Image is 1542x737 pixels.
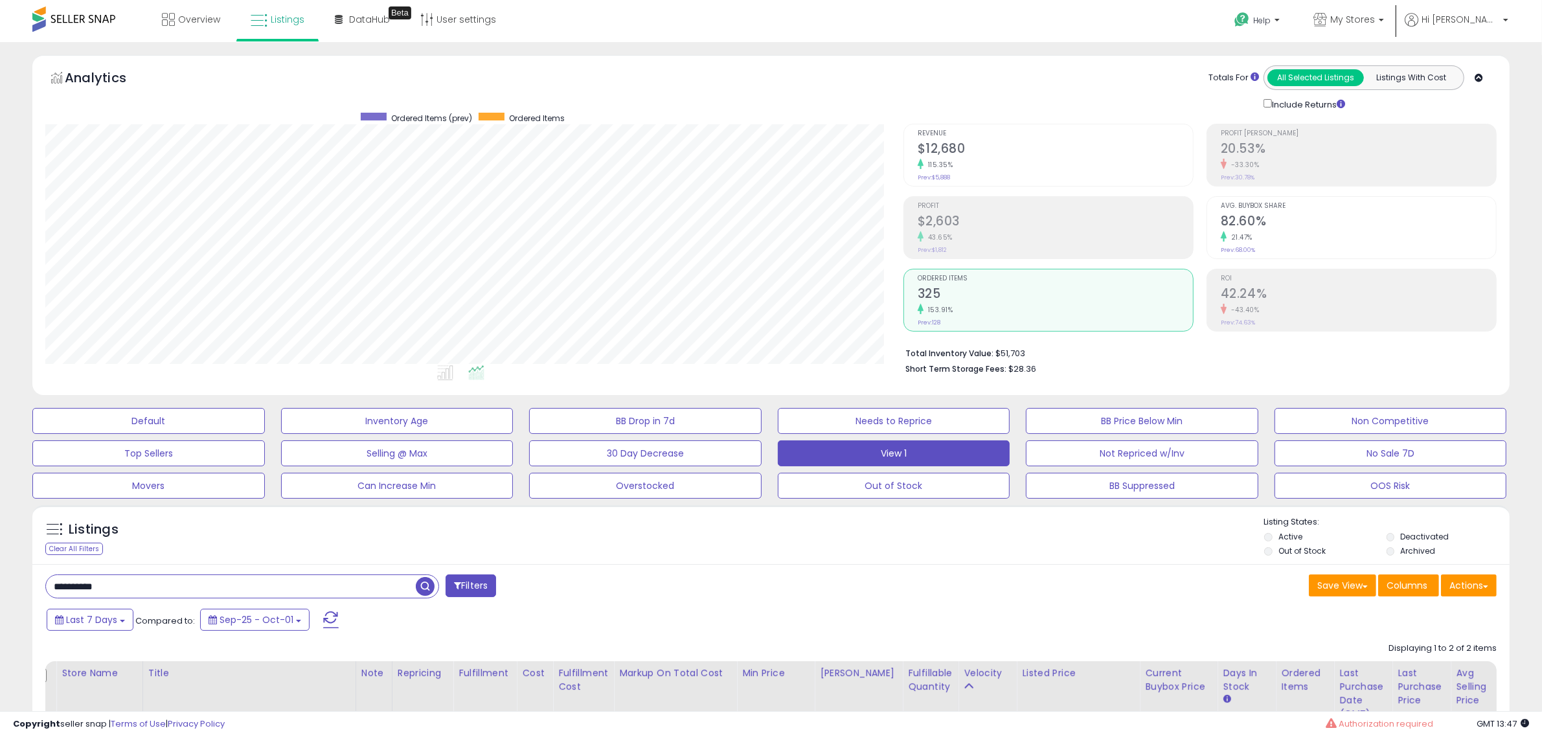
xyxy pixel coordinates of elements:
i: Get Help [1234,12,1250,28]
b: Short Term Storage Fees: [905,363,1006,374]
span: Hi [PERSON_NAME] [1422,13,1499,26]
button: Default [32,408,265,434]
p: Listing States: [1264,516,1510,528]
a: Hi [PERSON_NAME] [1405,13,1508,42]
button: Overstocked [529,473,762,499]
div: Fulfillment [459,666,511,680]
small: Prev: 68.00% [1221,246,1255,254]
label: Out of Stock [1278,545,1326,556]
div: Velocity [964,666,1011,680]
div: Last Purchase Date (GMT) [1339,666,1387,721]
button: Out of Stock [778,473,1010,499]
button: All Selected Listings [1267,69,1364,86]
div: Include Returns [1254,96,1361,111]
small: 43.65% [924,232,953,242]
h2: 325 [918,286,1193,304]
button: Save View [1309,574,1376,596]
div: Days In Stock [1223,666,1270,694]
strong: Copyright [13,718,60,730]
span: Compared to: [135,615,195,627]
small: Prev: $1,812 [918,246,947,254]
button: Listings With Cost [1363,69,1460,86]
button: Movers [32,473,265,499]
div: Store Name [62,666,137,680]
span: Revenue [918,130,1193,137]
button: 30 Day Decrease [529,440,762,466]
span: Help [1253,15,1271,26]
button: Inventory Age [281,408,514,434]
span: Avg. Buybox Share [1221,203,1496,210]
button: Last 7 Days [47,609,133,631]
span: 2025-10-9 13:47 GMT [1477,718,1529,730]
span: Sep-25 - Oct-01 [220,613,293,626]
span: Ordered Items [509,113,565,124]
div: Clear All Filters [45,543,103,555]
a: Help [1224,2,1293,42]
label: Active [1278,531,1302,542]
h2: $12,680 [918,141,1193,159]
small: Prev: 30.78% [1221,174,1254,181]
button: BB Drop in 7d [529,408,762,434]
div: Tooltip anchor [389,6,411,19]
div: [PERSON_NAME] [820,666,897,680]
div: Min Price [742,666,809,680]
button: Non Competitive [1275,408,1507,434]
div: Listed Price [1022,666,1134,680]
div: Title [148,666,350,680]
label: Archived [1401,545,1436,556]
div: Fulfillable Quantity [908,666,953,694]
button: Selling @ Max [281,440,514,466]
span: $28.36 [1008,363,1036,375]
label: Deactivated [1401,531,1449,542]
span: Columns [1387,579,1427,592]
small: 153.91% [924,305,953,315]
div: Totals For [1208,72,1259,84]
h2: 82.60% [1221,214,1496,231]
h5: Listings [69,521,119,539]
span: ROI [1221,275,1496,282]
b: Total Inventory Value: [905,348,993,359]
div: Note [361,666,387,680]
span: Profit [918,203,1193,210]
small: Prev: $5,888 [918,174,950,181]
a: Terms of Use [111,718,166,730]
th: The percentage added to the cost of goods (COGS) that forms the calculator for Min & Max prices. [614,661,737,726]
span: Ordered Items [918,275,1193,282]
h2: 20.53% [1221,141,1496,159]
h5: Analytics [65,69,152,90]
small: -43.40% [1227,305,1260,315]
button: OOS Risk [1275,473,1507,499]
small: Prev: 128 [918,319,940,326]
li: $51,703 [905,345,1487,360]
small: 115.35% [924,160,953,170]
small: Prev: 74.63% [1221,319,1255,326]
button: No Sale 7D [1275,440,1507,466]
span: Profit [PERSON_NAME] [1221,130,1496,137]
button: Top Sellers [32,440,265,466]
small: 21.47% [1227,232,1253,242]
h2: $2,603 [918,214,1193,231]
span: My Stores [1330,13,1375,26]
button: Needs to Reprice [778,408,1010,434]
span: DataHub [349,13,390,26]
div: Current Buybox Price [1145,666,1212,694]
span: Listings [271,13,304,26]
span: Last 7 Days [66,613,117,626]
button: BB Suppressed [1026,473,1258,499]
div: Fulfillment Cost [558,666,608,694]
button: Can Increase Min [281,473,514,499]
div: Markup on Total Cost [619,666,731,680]
div: Cost [522,666,547,680]
small: -33.30% [1227,160,1260,170]
button: View 1 [778,440,1010,466]
button: BB Price Below Min [1026,408,1258,434]
button: Filters [446,574,496,597]
button: Not Repriced w/Inv [1026,440,1258,466]
div: Displaying 1 to 2 of 2 items [1389,642,1497,655]
a: Privacy Policy [168,718,225,730]
div: Avg Selling Price [1456,666,1503,707]
div: Repricing [398,666,448,680]
span: Ordered Items (prev) [391,113,472,124]
button: Actions [1441,574,1497,596]
div: seller snap | | [13,718,225,731]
